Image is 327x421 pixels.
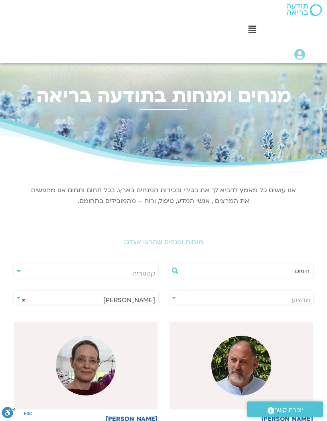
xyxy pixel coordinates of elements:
span: תמר לינצבסקי [14,291,158,309]
span: יצירת קשר [274,405,303,415]
span: תמר לינצבסקי [14,291,158,302]
img: %D7%93%D7%A0%D7%94-%D7%92%D7%A0%D7%99%D7%94%D7%A8.png [56,336,116,395]
input: חיפוש [181,264,309,278]
img: תודעה בריאה [287,4,322,16]
span: מקצוע [292,296,310,305]
h2: מנחות ומנחים שהרצו אצלנו: [4,238,323,246]
p: אנו עושים כל מאמץ להביא לך את בכירי ובכירות המנחים בארץ. בכל תחום ותחום אנו מחפשים את המרצים , אנ... [30,185,297,207]
h2: מנחים ומנחות בתודעה בריאה [4,85,323,107]
span: קטגוריה [132,269,155,278]
span: × [22,295,25,305]
img: %D7%91%D7%A8%D7%95%D7%9A-%D7%A8%D7%96.png [211,336,271,395]
a: יצירת קשר [247,401,323,417]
